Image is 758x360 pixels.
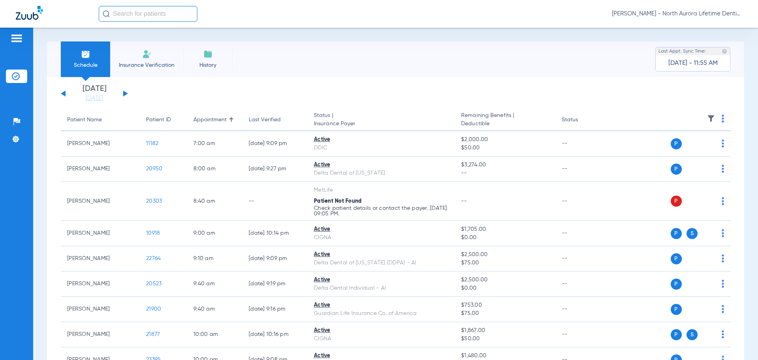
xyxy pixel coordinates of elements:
span: Insurance Verification [116,61,177,69]
td: -- [242,182,308,221]
span: $75.00 [461,259,549,267]
img: group-dot-blue.svg [722,280,724,288]
td: [PERSON_NAME] [61,156,140,182]
span: 20523 [146,281,161,286]
td: [PERSON_NAME] [61,271,140,297]
span: Last Appt. Sync Time: [659,47,706,55]
span: $3,274.00 [461,161,549,169]
span: 11182 [146,141,158,146]
td: [PERSON_NAME] [61,131,140,156]
span: $2,500.00 [461,276,549,284]
div: MetLife [314,186,448,194]
span: P [671,253,682,264]
div: Active [314,161,448,169]
div: Patient Name [67,116,133,124]
span: Patient Not Found [314,198,362,204]
td: [PERSON_NAME] [61,246,140,271]
img: group-dot-blue.svg [722,330,724,338]
td: [PERSON_NAME] [61,221,140,246]
img: filter.svg [707,115,715,123]
td: -- [555,221,609,246]
span: P [671,228,682,239]
span: -- [461,198,467,204]
li: [DATE] [71,85,118,102]
div: Active [314,301,448,309]
div: CIGNA [314,234,448,242]
span: S [687,329,698,340]
div: Delta Dental Individual - AI [314,284,448,292]
span: P [671,279,682,290]
th: Remaining Benefits | [455,109,555,131]
span: Deductible [461,120,549,128]
td: -- [555,156,609,182]
div: Patient Name [67,116,102,124]
a: [DATE] [71,94,118,102]
div: Last Verified [249,116,301,124]
span: $50.00 [461,335,549,343]
img: hamburger-icon [10,34,23,43]
img: group-dot-blue.svg [722,165,724,173]
td: -- [555,297,609,322]
td: 10:00 AM [187,322,242,347]
img: last sync help info [722,49,727,54]
img: Manual Insurance Verification [142,49,152,59]
span: P [671,138,682,149]
span: S [687,228,698,239]
div: Active [314,276,448,284]
img: group-dot-blue.svg [722,254,724,262]
span: $1,480.00 [461,352,549,360]
span: $0.00 [461,234,549,242]
img: History [203,49,213,59]
div: Active [314,225,448,234]
input: Search for patients [99,6,197,22]
div: Active [314,251,448,259]
td: -- [555,271,609,297]
td: 7:00 AM [187,131,242,156]
div: Appointment [193,116,236,124]
td: [PERSON_NAME] [61,182,140,221]
span: [PERSON_NAME] - North Aurora Lifetime Dentistry [612,10,742,18]
div: Appointment [193,116,227,124]
div: Patient ID [146,116,171,124]
td: -- [555,246,609,271]
td: -- [555,322,609,347]
span: -- [461,169,549,177]
td: [PERSON_NAME] [61,297,140,322]
span: 21877 [146,332,160,337]
span: Insurance Payer [314,120,448,128]
div: Last Verified [249,116,281,124]
div: Active [314,352,448,360]
td: 9:10 AM [187,246,242,271]
span: History [189,61,227,69]
td: [DATE] 9:09 PM [242,131,308,156]
td: 9:40 AM [187,297,242,322]
span: $753.00 [461,301,549,309]
span: P [671,329,682,340]
th: Status [555,109,609,131]
span: 22764 [146,256,161,261]
span: $2,000.00 [461,136,549,144]
th: Status | [308,109,455,131]
td: [DATE] 10:16 PM [242,322,308,347]
img: Search Icon [103,10,110,17]
span: P [671,196,682,207]
span: $1,705.00 [461,225,549,234]
span: $2,500.00 [461,251,549,259]
img: group-dot-blue.svg [722,229,724,237]
span: 21900 [146,306,161,312]
div: Guardian Life Insurance Co. of America [314,309,448,318]
span: $50.00 [461,144,549,152]
td: [DATE] 10:14 PM [242,221,308,246]
td: [DATE] 9:19 PM [242,271,308,297]
td: -- [555,131,609,156]
div: Patient ID [146,116,181,124]
div: CIGNA [314,335,448,343]
td: 8:00 AM [187,156,242,182]
td: [DATE] 9:09 PM [242,246,308,271]
p: Check patient details or contact the payer. [DATE] 09:05 PM. [314,205,448,217]
img: group-dot-blue.svg [722,115,724,123]
span: P [671,304,682,315]
span: 20303 [146,198,162,204]
td: 9:40 AM [187,271,242,297]
td: [PERSON_NAME] [61,322,140,347]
